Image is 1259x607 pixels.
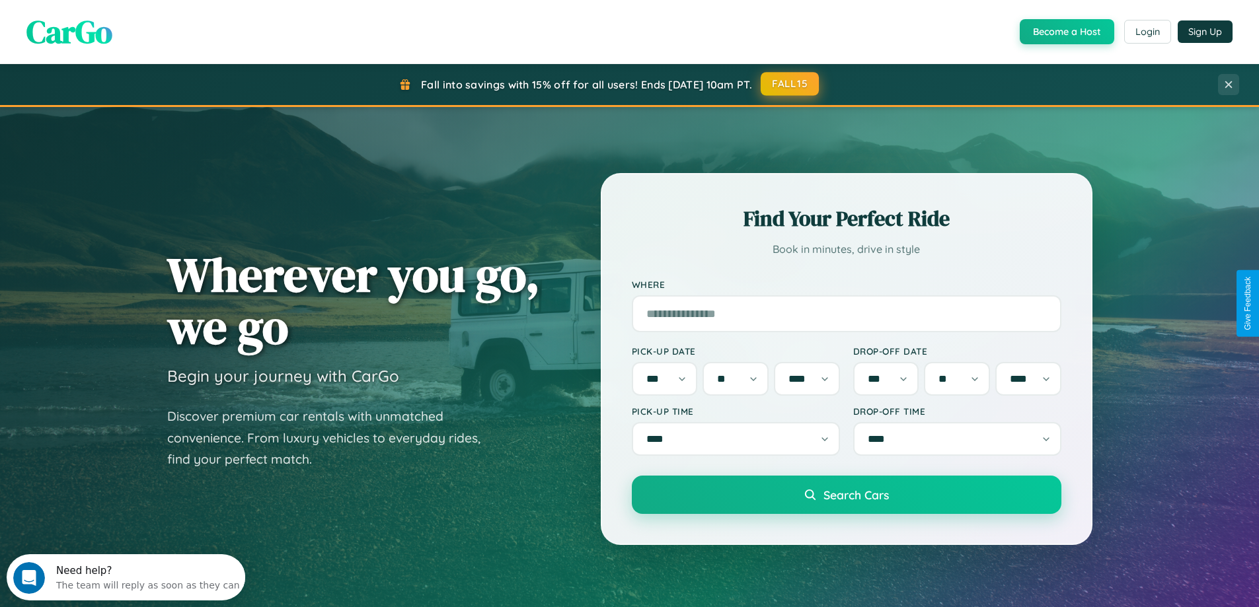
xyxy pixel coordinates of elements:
[50,22,233,36] div: The team will reply as soon as they can
[167,406,498,470] p: Discover premium car rentals with unmatched convenience. From luxury vehicles to everyday rides, ...
[167,366,399,386] h3: Begin your journey with CarGo
[1178,20,1233,43] button: Sign Up
[761,72,819,96] button: FALL15
[632,476,1061,514] button: Search Cars
[167,248,540,353] h1: Wherever you go, we go
[1243,277,1252,330] div: Give Feedback
[13,562,45,594] iframe: Intercom live chat
[5,5,246,42] div: Open Intercom Messenger
[853,406,1061,417] label: Drop-off Time
[26,10,112,54] span: CarGo
[632,406,840,417] label: Pick-up Time
[1020,19,1114,44] button: Become a Host
[1124,20,1171,44] button: Login
[632,240,1061,259] p: Book in minutes, drive in style
[7,554,245,600] iframe: Intercom live chat discovery launcher
[50,11,233,22] div: Need help?
[823,487,889,502] span: Search Cars
[421,78,752,91] span: Fall into savings with 15% off for all users! Ends [DATE] 10am PT.
[632,279,1061,290] label: Where
[632,345,840,357] label: Pick-up Date
[632,204,1061,233] h2: Find Your Perfect Ride
[853,345,1061,357] label: Drop-off Date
